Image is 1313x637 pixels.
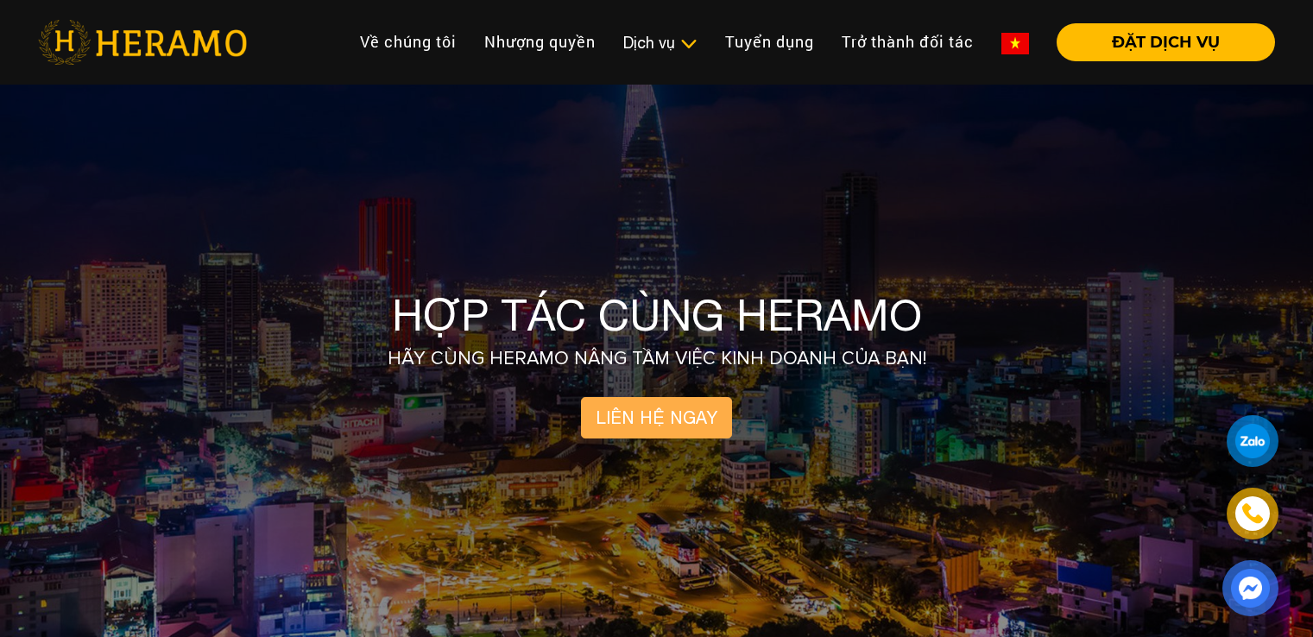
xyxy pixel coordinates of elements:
[1240,501,1265,527] img: phone-icon
[1229,490,1276,537] a: phone-icon
[1057,23,1275,61] button: ĐẶT DỊCH VỤ
[38,20,247,65] img: heramo-logo.png
[1043,35,1275,50] a: ĐẶT DỊCH VỤ
[346,23,470,60] a: Về chúng tôi
[679,35,698,53] img: subToggleIcon
[828,23,988,60] a: Trở thành đối tác
[711,23,828,60] a: Tuyển dụng
[388,348,926,370] h2: HÃY CÙNG HERAMO NÂNG TẦM VIỆC KINH DOANH CỦA BẠN!
[1001,33,1029,54] img: vn-flag.png
[623,31,698,54] div: Dịch vụ
[392,289,922,341] h1: HỢP TÁC CÙNG HERAMO
[470,23,609,60] a: Nhượng quyền
[581,397,732,438] a: LIÊN HỆ NGAY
